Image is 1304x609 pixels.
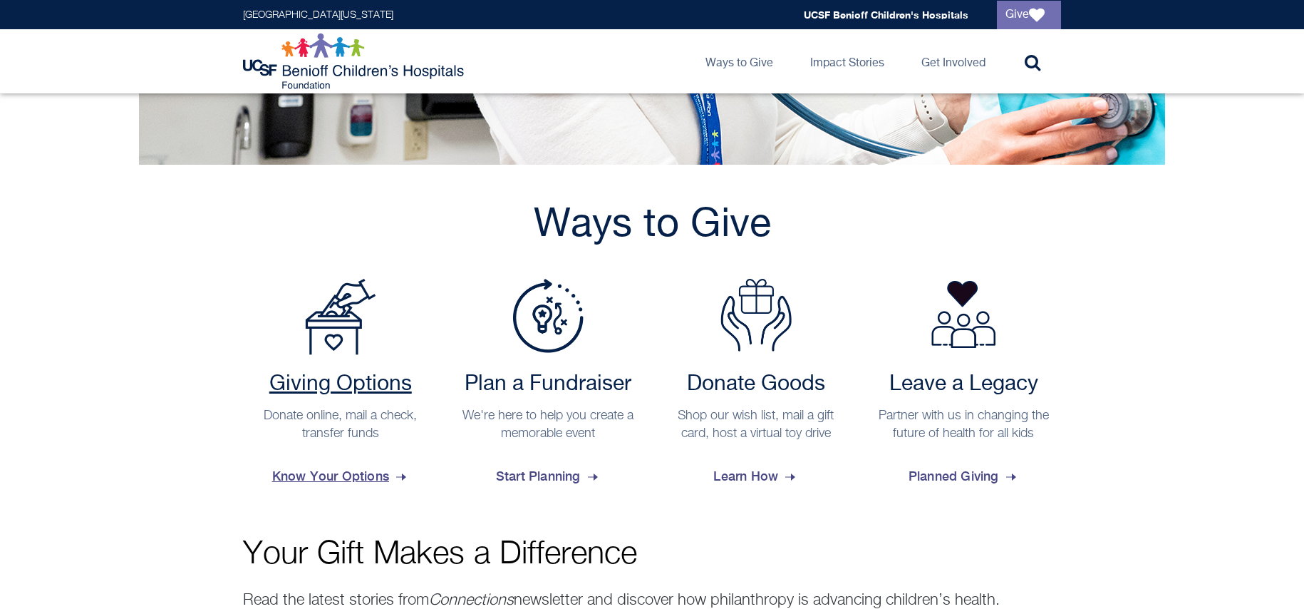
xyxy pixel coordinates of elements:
[305,279,376,355] img: Payment Options
[910,29,997,93] a: Get Involved
[458,407,639,443] p: We're here to help you create a memorable event
[666,372,847,397] h2: Donate Goods
[429,593,514,608] em: Connections
[874,407,1055,443] p: Partner with us in changing the future of health for all kids
[250,372,431,397] h2: Giving Options
[243,200,1061,250] h2: Ways to Give
[658,279,854,496] a: Donate Goods Donate Goods Shop our wish list, mail a gift card, host a virtual toy drive Learn How
[909,457,1019,496] span: Planned Giving
[243,33,467,90] img: Logo for UCSF Benioff Children's Hospitals Foundation
[243,279,438,496] a: Payment Options Giving Options Donate online, mail a check, transfer funds Know Your Options
[694,29,785,93] a: Ways to Give
[804,9,968,21] a: UCSF Benioff Children's Hospitals
[243,538,1061,570] p: Your Gift Makes a Difference
[272,457,409,496] span: Know Your Options
[243,10,393,20] a: [GEOGRAPHIC_DATA][US_STATE]
[866,279,1062,496] a: Leave a Legacy Partner with us in changing the future of health for all kids Planned Giving
[512,279,584,353] img: Plan a Fundraiser
[496,457,601,496] span: Start Planning
[458,372,639,397] h2: Plan a Fundraiser
[997,1,1061,29] a: Give
[720,279,792,352] img: Donate Goods
[250,407,431,443] p: Donate online, mail a check, transfer funds
[666,407,847,443] p: Shop our wish list, mail a gift card, host a virtual toy drive
[713,457,798,496] span: Learn How
[451,279,646,496] a: Plan a Fundraiser Plan a Fundraiser We're here to help you create a memorable event Start Planning
[874,372,1055,397] h2: Leave a Legacy
[799,29,896,93] a: Impact Stories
